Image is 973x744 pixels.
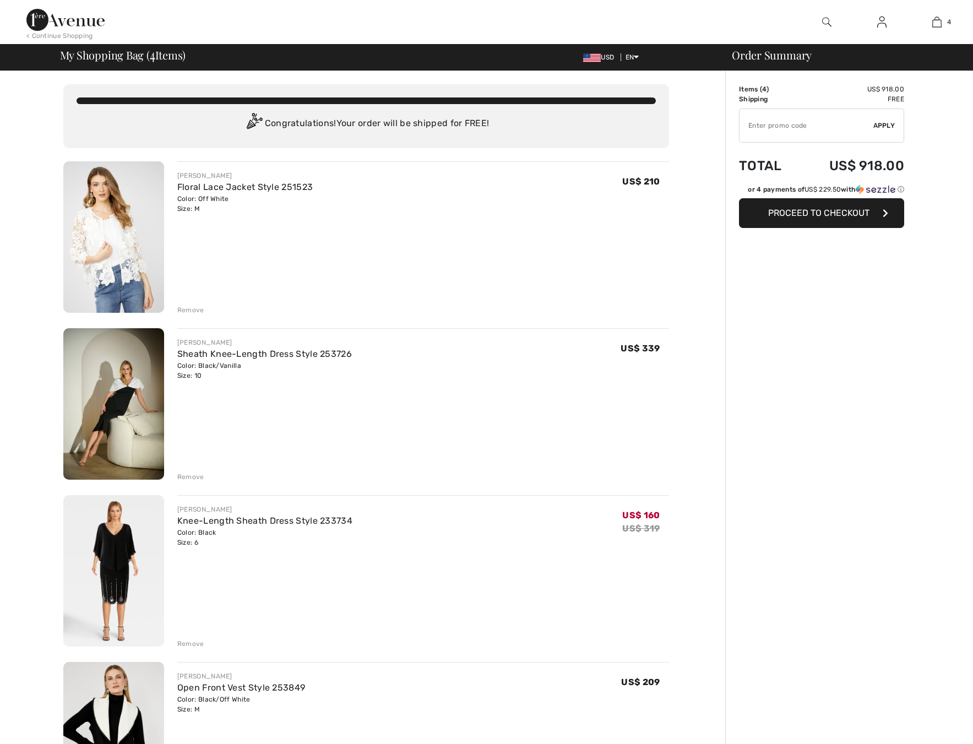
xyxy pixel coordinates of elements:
[739,94,799,104] td: Shipping
[768,208,869,218] span: Proceed to Checkout
[177,182,313,192] a: Floral Lace Jacket Style 251523
[947,17,951,27] span: 4
[63,161,164,313] img: Floral Lace Jacket Style 251523
[622,510,660,520] span: US$ 160
[63,495,164,647] img: Knee-Length Sheath Dress Style 233734
[877,15,887,29] img: My Info
[740,109,873,142] input: Promo code
[177,338,352,347] div: [PERSON_NAME]
[77,113,656,135] div: Congratulations! Your order will be shipped for FREE!
[150,47,155,61] span: 4
[739,147,799,184] td: Total
[910,15,964,29] a: 4
[177,194,313,214] div: Color: Off White Size: M
[583,53,601,62] img: US Dollar
[868,15,895,29] a: Sign In
[177,504,352,514] div: [PERSON_NAME]
[626,53,639,61] span: EN
[739,198,904,228] button: Proceed to Checkout
[622,523,660,534] s: US$ 319
[177,515,352,526] a: Knee-Length Sheath Dress Style 233734
[799,147,904,184] td: US$ 918.00
[739,184,904,198] div: or 4 payments ofUS$ 229.50withSezzle Click to learn more about Sezzle
[177,694,305,714] div: Color: Black/Off White Size: M
[60,50,186,61] span: My Shopping Bag ( Items)
[622,176,660,187] span: US$ 210
[177,361,352,381] div: Color: Black/Vanilla Size: 10
[621,677,660,687] span: US$ 209
[621,343,660,354] span: US$ 339
[177,671,305,681] div: [PERSON_NAME]
[748,184,904,194] div: or 4 payments of with
[719,50,966,61] div: Order Summary
[63,328,164,480] img: Sheath Knee-Length Dress Style 253726
[177,305,204,315] div: Remove
[26,9,105,31] img: 1ère Avenue
[932,15,942,29] img: My Bag
[243,113,265,135] img: Congratulation2.svg
[177,171,313,181] div: [PERSON_NAME]
[177,528,352,547] div: Color: Black Size: 6
[177,682,305,693] a: Open Front Vest Style 253849
[822,15,831,29] img: search the website
[177,472,204,482] div: Remove
[583,53,618,61] span: USD
[805,186,841,193] span: US$ 229.50
[762,85,767,93] span: 4
[739,84,799,94] td: Items ( )
[26,31,93,41] div: < Continue Shopping
[177,349,352,359] a: Sheath Knee-Length Dress Style 253726
[856,184,895,194] img: Sezzle
[873,121,895,131] span: Apply
[799,94,904,104] td: Free
[177,639,204,649] div: Remove
[799,84,904,94] td: US$ 918.00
